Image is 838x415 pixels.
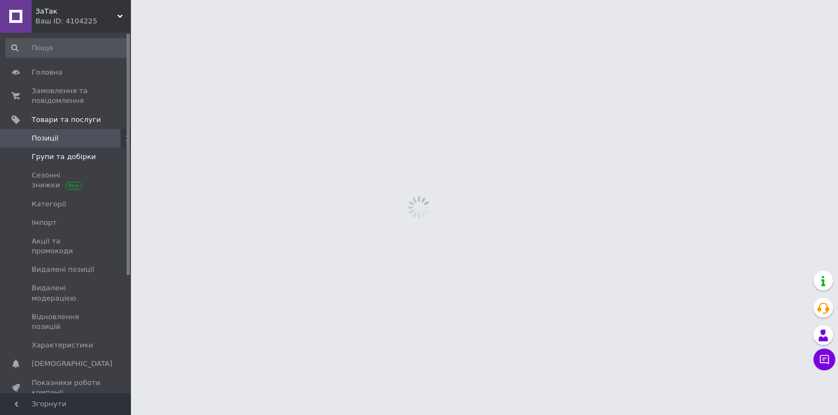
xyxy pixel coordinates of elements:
input: Пошук [5,38,129,58]
span: Показники роботи компанії [32,378,101,398]
span: Головна [32,68,62,77]
button: Чат з покупцем [813,349,835,370]
span: [DEMOGRAPHIC_DATA] [32,359,112,369]
span: Відновлення позицій [32,312,101,332]
div: Ваш ID: 4104225 [35,16,131,26]
span: Видалені позиції [32,265,94,274]
span: Категорії [32,199,66,209]
span: Позиції [32,133,58,143]
span: Замовлення та повідомлення [32,86,101,106]
span: Акції та промокоди [32,236,101,256]
span: Групи та добірки [32,152,96,162]
span: Сезонні знижки [32,170,101,190]
span: Імпорт [32,218,57,228]
span: Товари та послуги [32,115,101,125]
span: ЗаТак [35,7,117,16]
span: Характеристики [32,340,93,350]
span: Видалені модерацією [32,283,101,303]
